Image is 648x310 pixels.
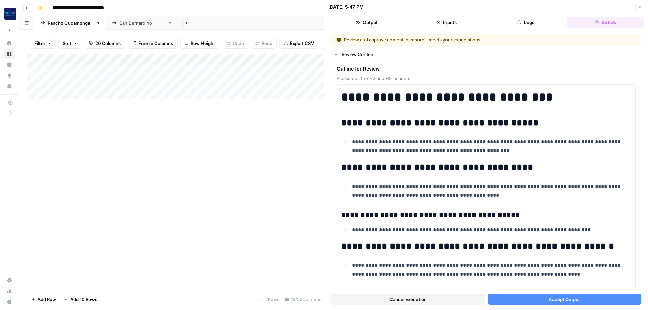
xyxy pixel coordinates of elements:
a: Settings [4,275,15,286]
button: Redo [251,38,277,49]
button: Export CSV [279,38,318,49]
span: Redo [262,40,272,47]
a: Usage [4,286,15,297]
a: [GEOGRAPHIC_DATA] [34,16,106,30]
span: 20 Columns [95,40,121,47]
button: Add Row [27,294,60,305]
div: [GEOGRAPHIC_DATA] [48,20,93,26]
button: Review Content [331,49,641,60]
span: Add Row [37,296,56,303]
button: Help + Support [4,297,15,307]
span: Sort [63,40,72,47]
div: [DATE] 5:47 PM [328,4,364,10]
button: Sort [58,38,82,49]
div: [GEOGRAPHIC_DATA] [119,20,165,26]
div: Review and approve content to ensure it meets your expectations [336,36,558,43]
div: 12/20 Columns [282,294,324,305]
span: Outline for Review [337,65,636,72]
button: Cancel Execution [331,294,485,305]
span: Accept Output [549,296,580,303]
a: Your Data [4,81,15,92]
button: Add 10 Rows [60,294,101,305]
button: Details [567,17,644,28]
button: Accept Output [488,294,642,305]
span: Filter [34,40,45,47]
button: Inputs [408,17,485,28]
button: Logs [488,17,565,28]
button: 20 Columns [85,38,125,49]
button: Output [328,17,405,28]
button: Freeze Columns [128,38,178,49]
a: Home [4,38,15,49]
span: Export CSV [290,40,314,47]
span: Row Height [191,40,215,47]
button: Workspace: Rocket Pilots [4,5,15,22]
img: Rocket Pilots Logo [4,8,16,20]
button: Filter [30,38,56,49]
a: Opportunities [4,70,15,81]
a: Browse [4,49,15,59]
button: Row Height [180,38,219,49]
span: Freeze Columns [138,40,173,47]
span: Add 10 Rows [70,296,97,303]
span: Please edit the H2 and H3 headers [337,75,636,82]
div: 2 Rows [256,294,282,305]
button: Undo [222,38,248,49]
a: [GEOGRAPHIC_DATA] [106,16,178,30]
span: Undo [233,40,244,47]
div: Review Content [342,51,637,58]
a: Insights [4,59,15,70]
span: Cancel Execution [389,296,427,303]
